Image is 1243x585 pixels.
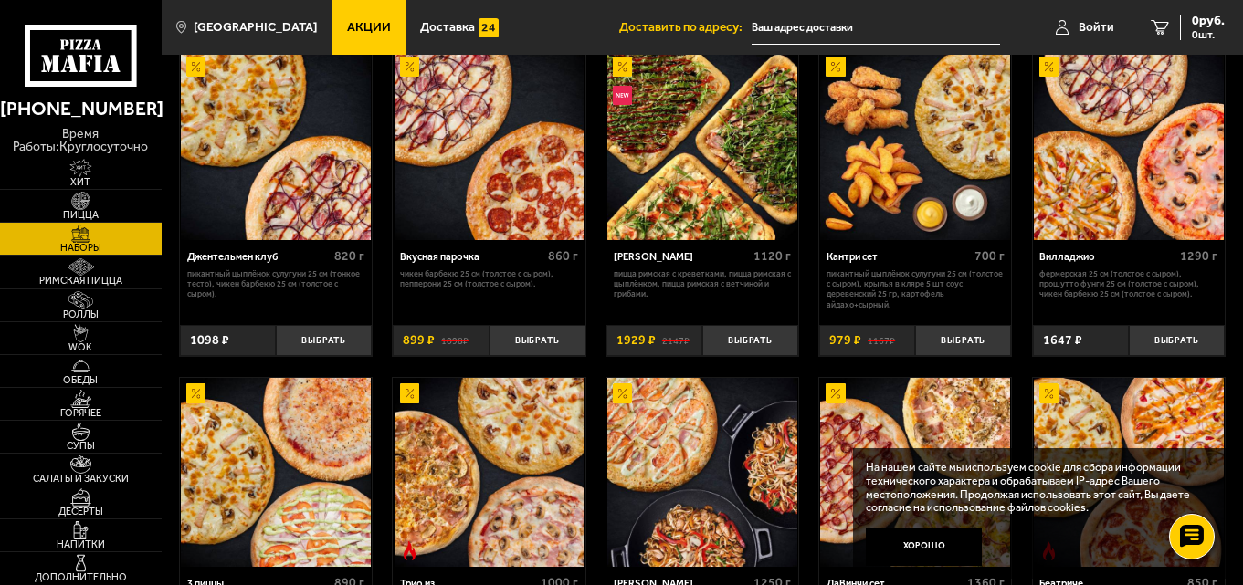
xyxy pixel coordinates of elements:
[393,51,585,241] a: АкционныйВкусная парочка
[186,383,205,402] img: Акционный
[613,86,632,105] img: Новинка
[819,378,1011,568] a: АкционныйДаВинчи сет
[347,21,391,34] span: Акции
[1033,378,1225,568] a: АкционныйОстрое блюдоБеатриче
[548,248,578,264] span: 860 г
[400,251,543,264] div: Вкусная парочка
[393,378,585,568] a: АкционныйОстрое блюдоТрио из Рио
[826,57,845,76] img: Акционный
[276,325,372,357] button: Выбрать
[400,268,578,289] p: Чикен Барбекю 25 см (толстое с сыром), Пепперони 25 см (толстое с сыром).
[194,21,317,34] span: [GEOGRAPHIC_DATA]
[1043,334,1082,347] span: 1647 ₽
[915,325,1011,357] button: Выбрать
[753,248,791,264] span: 1120 г
[1039,251,1175,264] div: Вилладжио
[334,248,364,264] span: 820 г
[613,57,632,76] img: Акционный
[606,378,798,568] a: АкционныйВилла Капри
[1039,57,1059,76] img: Акционный
[1180,248,1217,264] span: 1290 г
[619,21,752,34] span: Доставить по адресу:
[400,57,419,76] img: Акционный
[662,334,690,347] s: 2147 ₽
[606,51,798,241] a: АкционныйНовинкаМама Миа
[1079,21,1114,34] span: Войти
[752,11,1000,45] input: Ваш адрес доставки
[826,383,845,402] img: Акционный
[490,325,585,357] button: Выбрать
[400,541,419,560] img: Острое блюдо
[395,378,585,568] img: Трио из Рио
[180,51,372,241] a: АкционныйДжентельмен клуб
[820,51,1010,241] img: Кантри сет
[607,51,797,241] img: Мама Миа
[479,18,498,37] img: 15daf4d41897b9f0e9f617042186c801.svg
[1034,378,1224,568] img: Беатриче
[868,334,895,347] s: 1167 ₽
[607,378,797,568] img: Вилла Капри
[616,334,656,347] span: 1929 ₽
[827,268,1005,309] p: Пикантный цыплёнок сулугуни 25 см (толстое с сыром), крылья в кляре 5 шт соус деревенский 25 гр, ...
[614,268,792,299] p: Пицца Римская с креветками, Пицца Римская с цыплёнком, Пицца Римская с ветчиной и грибами.
[1039,383,1059,402] img: Акционный
[1192,15,1225,27] span: 0 руб.
[1034,51,1224,241] img: Вилладжио
[1039,268,1217,299] p: Фермерская 25 см (толстое с сыром), Прошутто Фунги 25 см (толстое с сыром), Чикен Барбекю 25 см (...
[190,334,229,347] span: 1098 ₽
[1129,325,1225,357] button: Выбрать
[974,248,1005,264] span: 700 г
[613,383,632,402] img: Акционный
[614,251,750,264] div: [PERSON_NAME]
[1033,51,1225,241] a: АкционныйВилладжио
[400,383,419,402] img: Акционный
[441,334,469,347] s: 1098 ₽
[186,57,205,76] img: Акционный
[866,528,983,567] button: Хорошо
[829,334,861,347] span: 979 ₽
[820,378,1010,568] img: ДаВинчи сет
[180,378,372,568] a: Акционный3 пиццы
[420,21,475,34] span: Доставка
[819,51,1011,241] a: АкционныйКантри сет
[1192,29,1225,40] span: 0 шт.
[187,251,331,264] div: Джентельмен клуб
[827,251,970,264] div: Кантри сет
[395,51,585,241] img: Вкусная парочка
[187,268,365,299] p: Пикантный цыплёнок сулугуни 25 см (тонкое тесто), Чикен Барбекю 25 см (толстое с сыром).
[866,461,1202,515] p: На нашем сайте мы используем cookie для сбора информации технического характера и обрабатываем IP...
[403,334,435,347] span: 899 ₽
[181,51,371,241] img: Джентельмен клуб
[181,378,371,568] img: 3 пиццы
[702,325,798,357] button: Выбрать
